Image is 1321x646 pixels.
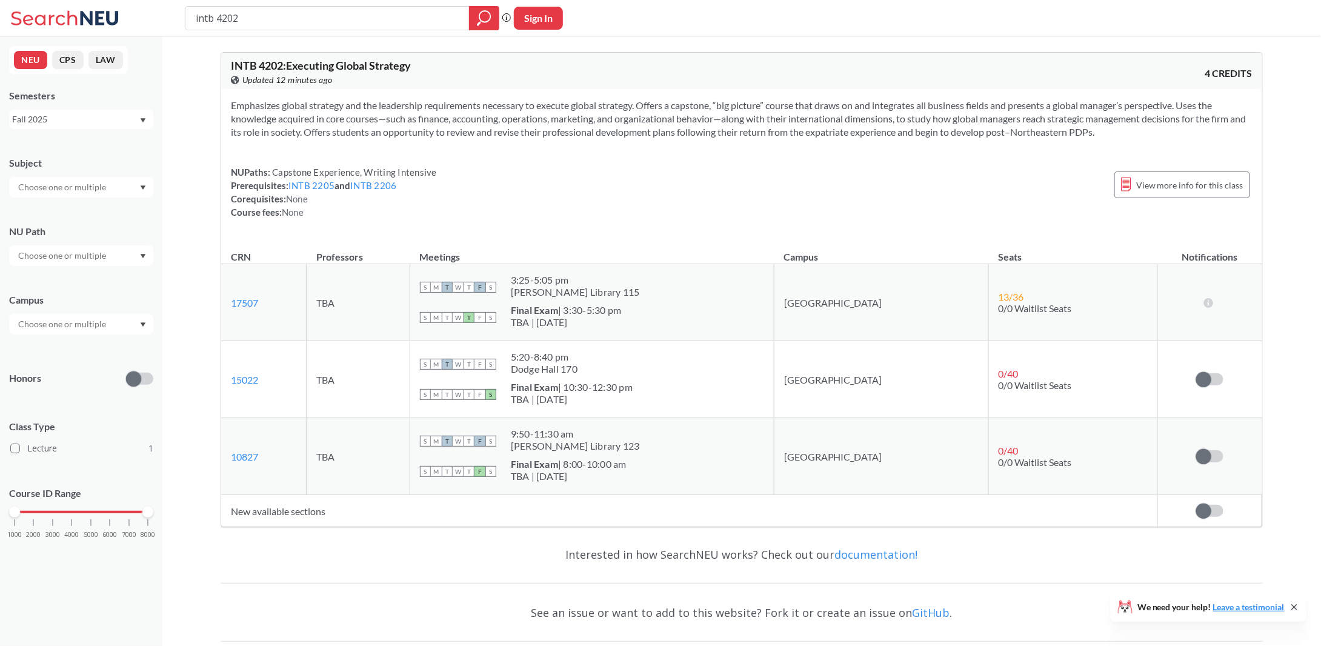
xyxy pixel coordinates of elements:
p: Course ID Range [9,487,153,501]
span: F [474,282,485,293]
th: Professors [307,238,410,264]
span: S [420,359,431,370]
span: 5000 [84,531,98,538]
span: We need your help! [1137,603,1285,611]
span: Capstone Experience, Writing Intensive [270,167,437,178]
span: None [282,207,304,218]
span: 0/0 Waitlist Seats [999,379,1072,391]
span: M [431,359,442,370]
span: S [420,312,431,323]
span: T [442,282,453,293]
span: F [474,359,485,370]
div: CRN [231,250,251,264]
span: M [431,466,442,477]
a: documentation! [835,547,918,562]
span: M [431,312,442,323]
span: T [464,312,474,323]
div: Fall 2025 [12,113,139,126]
div: TBA | [DATE] [511,393,633,405]
span: T [464,466,474,477]
input: Class, professor, course number, "phrase" [195,8,461,28]
span: 0/0 Waitlist Seats [999,302,1072,314]
div: Semesters [9,89,153,102]
span: S [420,466,431,477]
span: F [474,436,485,447]
div: Dropdown arrow [9,177,153,198]
div: 9:50 - 11:30 am [511,428,640,440]
span: T [442,389,453,400]
p: Honors [9,371,41,385]
button: LAW [88,51,123,69]
div: Subject [9,156,153,170]
svg: Dropdown arrow [140,118,146,123]
span: 1 [148,442,153,455]
td: TBA [307,418,410,495]
span: T [464,436,474,447]
td: New available sections [221,495,1158,527]
span: 0 / 40 [999,368,1019,379]
svg: Dropdown arrow [140,185,146,190]
span: F [474,312,485,323]
div: NUPaths: Prerequisites: and Corequisites: Course fees: [231,165,437,219]
span: Class Type [9,420,153,433]
span: T [442,312,453,323]
svg: magnifying glass [477,10,491,27]
button: CPS [52,51,84,69]
section: Emphasizes global strategy and the leadership requirements necessary to execute global strategy. ... [231,99,1253,139]
span: Updated 12 minutes ago [242,73,333,87]
td: TBA [307,264,410,341]
a: 15022 [231,374,258,385]
span: 0 / 40 [999,445,1019,456]
button: Sign In [514,7,563,30]
span: 1000 [7,531,22,538]
span: W [453,436,464,447]
div: Interested in how SearchNEU works? Check out our [221,537,1263,572]
th: Meetings [410,238,774,264]
span: 0/0 Waitlist Seats [999,456,1072,468]
a: 17507 [231,297,258,308]
button: NEU [14,51,47,69]
th: Seats [988,238,1158,264]
th: Campus [774,238,988,264]
td: [GEOGRAPHIC_DATA] [774,418,988,495]
span: 4 CREDITS [1205,67,1253,80]
span: S [485,436,496,447]
div: magnifying glass [469,6,499,30]
span: S [485,282,496,293]
span: 8000 [141,531,155,538]
div: 3:25 - 5:05 pm [511,274,640,286]
span: S [485,359,496,370]
div: 5:20 - 8:40 pm [511,351,578,363]
a: INTB 2205 [288,180,334,191]
span: F [474,466,485,477]
div: Campus [9,293,153,307]
div: See an issue or want to add to this website? Fork it or create an issue on . [221,595,1263,630]
b: Final Exam [511,381,559,393]
div: NU Path [9,225,153,238]
div: Dropdown arrow [9,314,153,335]
a: 10827 [231,451,258,462]
span: S [485,466,496,477]
span: View more info for this class [1136,178,1243,193]
span: S [420,282,431,293]
svg: Dropdown arrow [140,322,146,327]
a: Leave a testimonial [1213,602,1285,612]
div: Dropdown arrow [9,245,153,266]
span: W [453,359,464,370]
div: Dodge Hall 170 [511,363,578,375]
span: 2000 [26,531,41,538]
span: S [485,312,496,323]
a: INTB 2206 [350,180,396,191]
span: 4000 [64,531,79,538]
span: M [431,389,442,400]
span: S [420,436,431,447]
span: INTB 4202 : Executing Global Strategy [231,59,411,72]
span: F [474,389,485,400]
input: Choose one or multiple [12,248,114,263]
td: TBA [307,341,410,418]
span: T [442,359,453,370]
th: Notifications [1158,238,1262,264]
div: TBA | [DATE] [511,470,627,482]
td: [GEOGRAPHIC_DATA] [774,264,988,341]
div: Fall 2025Dropdown arrow [9,110,153,129]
